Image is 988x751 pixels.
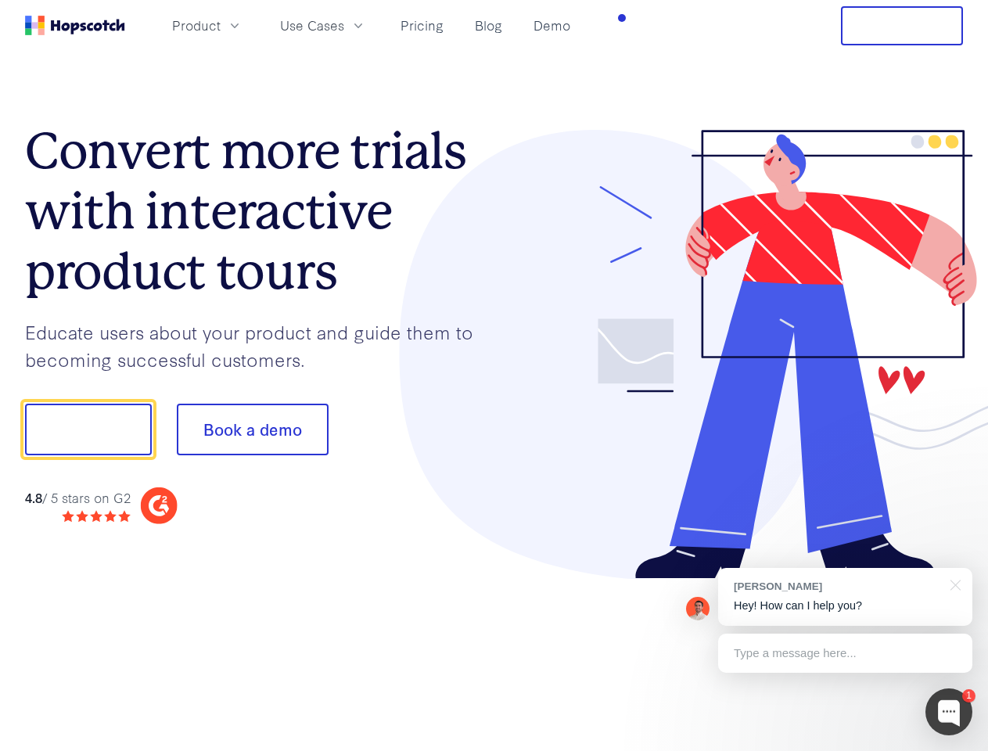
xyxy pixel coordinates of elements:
p: Hey! How can I help you? [734,598,957,614]
button: Book a demo [177,404,329,455]
a: Blog [469,13,508,38]
span: Use Cases [280,16,344,35]
a: Demo [527,13,577,38]
button: Show me! [25,404,152,455]
div: Type a message here... [718,634,972,673]
span: Product [172,16,221,35]
div: 1 [962,689,975,702]
button: Free Trial [841,6,963,45]
h1: Convert more trials with interactive product tours [25,121,494,301]
div: / 5 stars on G2 [25,488,131,508]
p: Educate users about your product and guide them to becoming successful customers. [25,318,494,372]
a: Pricing [394,13,450,38]
a: Home [25,16,125,35]
button: Product [163,13,252,38]
div: [PERSON_NAME] [734,579,941,594]
button: Use Cases [271,13,375,38]
img: Mark Spera [686,597,710,620]
strong: 4.8 [25,488,42,506]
